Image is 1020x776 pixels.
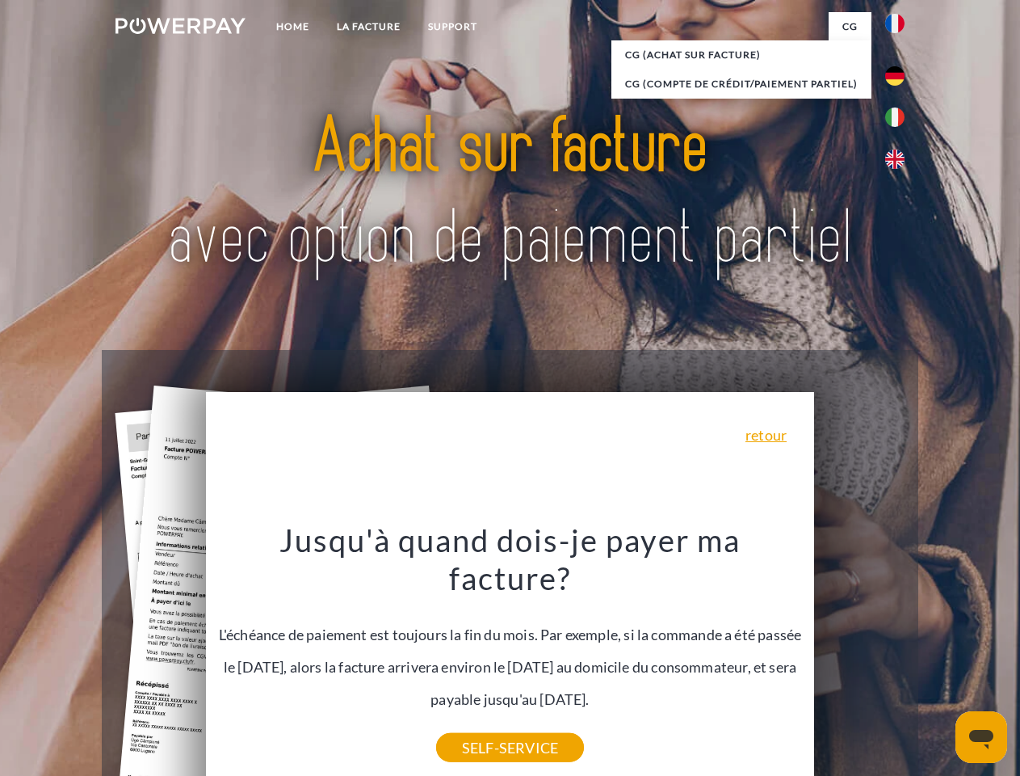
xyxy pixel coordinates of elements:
[611,70,871,99] a: CG (Compte de crédit/paiement partiel)
[216,521,805,748] div: L'échéance de paiement est toujours la fin du mois. Par exemple, si la commande a été passée le [...
[885,108,905,127] img: it
[262,12,323,41] a: Home
[829,12,871,41] a: CG
[414,12,491,41] a: Support
[885,150,905,169] img: en
[745,428,787,442] a: retour
[323,12,414,41] a: LA FACTURE
[885,66,905,86] img: de
[154,78,866,310] img: title-powerpay_fr.svg
[955,711,1007,763] iframe: Bouton de lancement de la fenêtre de messagerie
[436,733,584,762] a: SELF-SERVICE
[216,521,805,598] h3: Jusqu'à quand dois-je payer ma facture?
[885,14,905,33] img: fr
[115,18,246,34] img: logo-powerpay-white.svg
[611,40,871,70] a: CG (achat sur facture)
